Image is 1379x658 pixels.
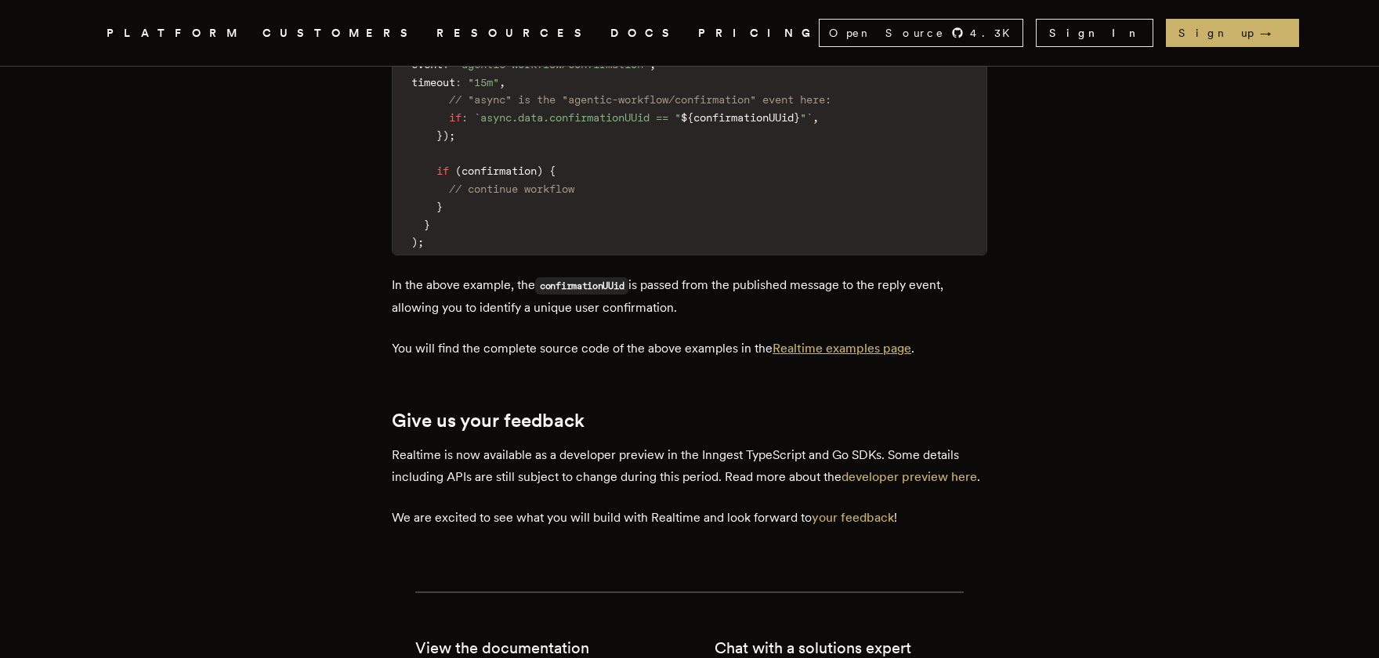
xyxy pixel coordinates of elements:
[480,111,681,124] span: async.data.confirmationUUid == "
[461,164,537,177] span: confirmation
[392,410,987,432] h2: Give us your feedback
[449,93,831,106] span: // "async" is the "agentic-workflow/confirmation" event here:
[449,129,455,142] span: ;
[392,507,987,529] p: We are excited to see what you will build with Realtime and look forward to !
[461,111,468,124] span: :
[813,111,819,124] span: ,
[1260,25,1287,41] span: →
[449,183,574,195] span: // continue workflow
[812,510,894,525] a: your feedback
[610,23,679,43] a: DOCS
[392,444,987,488] p: Realtime is now available as a developer preview in the Inngest TypeScript and Go SDKs. Some deta...
[468,76,499,89] span: "15m"
[392,274,987,319] p: In the above example, the is passed from the published message to the reply event, allowing you t...
[455,164,461,177] span: (
[698,23,819,43] a: PRICING
[842,469,977,484] a: developer preview here
[1166,19,1299,47] a: Sign up
[455,76,461,89] span: :
[829,25,945,41] span: Open Source
[424,219,430,231] span: }
[499,76,505,89] span: ,
[650,58,656,70] span: ,
[107,23,244,43] button: PLATFORM
[794,111,800,124] span: }
[436,23,592,43] button: RESOURCES
[436,201,443,213] span: }
[535,277,628,295] code: confirmationUUid
[449,111,461,124] span: if
[411,76,455,89] span: timeout
[681,111,693,124] span: ${
[970,25,1019,41] span: 4.3 K
[443,129,449,142] span: )
[411,58,443,70] span: event
[1036,19,1153,47] a: Sign In
[443,58,449,70] span: :
[537,164,543,177] span: )
[800,111,806,124] span: "
[455,58,650,70] span: "agentic-workflow/confirmation"
[392,338,987,360] p: You will find the complete source code of the above examples in the .
[549,164,556,177] span: {
[806,111,813,124] span: `
[418,236,424,248] span: ;
[474,111,480,124] span: `
[773,341,911,356] a: Realtime examples page
[436,129,443,142] span: }
[411,236,418,248] span: )
[436,164,449,177] span: if
[262,23,418,43] a: CUSTOMERS
[693,111,794,124] span: confirmationUUid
